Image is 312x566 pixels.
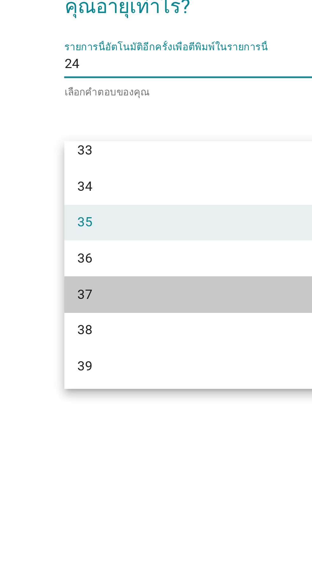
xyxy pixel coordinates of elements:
font: 24 [67,272,73,278]
font: ลูกศรแบบดรอปดาวน์ [206,271,276,279]
font: 34 [72,319,78,325]
font: เลือกคำตอบของคุณ [67,283,100,288]
font: ภาษาไทย [197,226,219,232]
font: 39 [72,388,78,394]
font: 38 [72,374,78,380]
input: รายการนี้อัตโนมัติอีกครั้งเพื่อตีพิมพ์ในรายการนี้ [73,270,236,280]
font: 35 [72,333,78,339]
font: คุณอายุเท่าไร? [67,248,116,257]
font: 33 [72,305,78,311]
font: ลูกศรแบบดรอปดาวน์ [206,225,276,233]
button: ต่อไป [214,303,242,314]
font: 36 [72,347,78,353]
font: 37 [72,361,78,367]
